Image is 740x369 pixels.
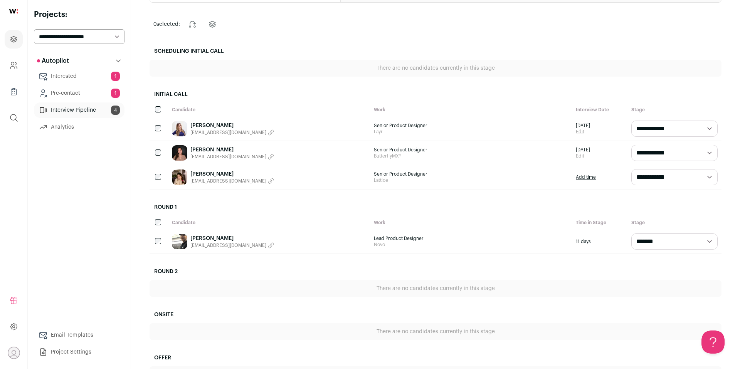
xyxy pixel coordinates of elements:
[190,122,274,129] a: [PERSON_NAME]
[572,103,627,117] div: Interview Date
[150,280,721,297] div: There are no candidates currently in this stage
[190,146,274,154] a: [PERSON_NAME]
[153,20,180,28] span: selected:
[150,43,721,60] h2: Scheduling Initial Call
[111,106,120,115] span: 4
[190,242,274,248] button: [EMAIL_ADDRESS][DOMAIN_NAME]
[150,323,721,340] div: There are no candidates currently in this stage
[172,145,187,161] img: 5343719d0f27335240682bba949158b4c1b870ace72cd301c54bf08cc9185a0d.jpg
[150,60,721,77] div: There are no candidates currently in this stage
[172,121,187,136] img: 845016173940d09d812c0230dda9996f6e0e3920fe1cb100521a70495394aa09
[374,153,568,159] span: ButterflyMX®
[172,234,187,249] img: 71e4107ba415986767260f04a0c50004645a8c7f015de589d0c5bdd6db897fce
[34,119,124,135] a: Analytics
[34,327,124,343] a: Email Templates
[576,147,590,153] span: [DATE]
[576,129,590,135] a: Edit
[627,103,721,117] div: Stage
[8,347,20,359] button: Open dropdown
[701,330,725,354] iframe: Help Scout Beacon - Open
[576,174,596,180] a: Add time
[190,242,266,248] span: [EMAIL_ADDRESS][DOMAIN_NAME]
[172,169,187,185] img: d31cf0b02953e30e8e85c34a7b0a12836a84cf4345448f1f441d4013bc2506d9.jpg
[34,9,124,20] h2: Projects:
[374,129,568,135] span: Layr
[5,30,23,49] a: Projects
[168,103,370,117] div: Candidate
[34,69,124,84] a: Interested1
[5,82,23,101] a: Company Lists
[576,122,590,129] span: [DATE]
[190,170,274,178] a: [PERSON_NAME]
[168,216,370,230] div: Candidate
[150,199,721,216] h2: Round 1
[111,89,120,98] span: 1
[370,103,572,117] div: Work
[572,216,627,230] div: Time in Stage
[190,235,274,242] a: [PERSON_NAME]
[190,178,274,184] button: [EMAIL_ADDRESS][DOMAIN_NAME]
[5,56,23,75] a: Company and ATS Settings
[150,263,721,280] h2: Round 2
[374,177,568,183] span: Lattice
[34,102,124,118] a: Interview Pipeline4
[9,9,18,13] img: wellfound-shorthand-0d5821cbd27db2630d0214b213865d53afaa358527fdda9d0ea32b1df1b89c2c.svg
[190,178,266,184] span: [EMAIL_ADDRESS][DOMAIN_NAME]
[374,242,568,248] span: Novo
[150,349,721,366] h2: Offer
[111,72,120,81] span: 1
[190,129,266,136] span: [EMAIL_ADDRESS][DOMAIN_NAME]
[374,147,568,153] span: Senior Product Designer
[190,129,274,136] button: [EMAIL_ADDRESS][DOMAIN_NAME]
[153,22,156,27] span: 0
[150,86,721,103] h2: Initial Call
[576,153,590,159] a: Edit
[183,15,202,34] button: Change stage
[37,56,69,65] p: Autopilot
[627,216,721,230] div: Stage
[190,154,266,160] span: [EMAIL_ADDRESS][DOMAIN_NAME]
[572,230,627,253] div: 11 days
[374,122,568,129] span: Senior Product Designer
[34,344,124,360] a: Project Settings
[370,216,572,230] div: Work
[34,86,124,101] a: Pre-contact1
[190,154,274,160] button: [EMAIL_ADDRESS][DOMAIN_NAME]
[374,171,568,177] span: Senior Product Designer
[374,235,568,242] span: Lead Product Designer
[150,306,721,323] h2: Onsite
[34,53,124,69] button: Autopilot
